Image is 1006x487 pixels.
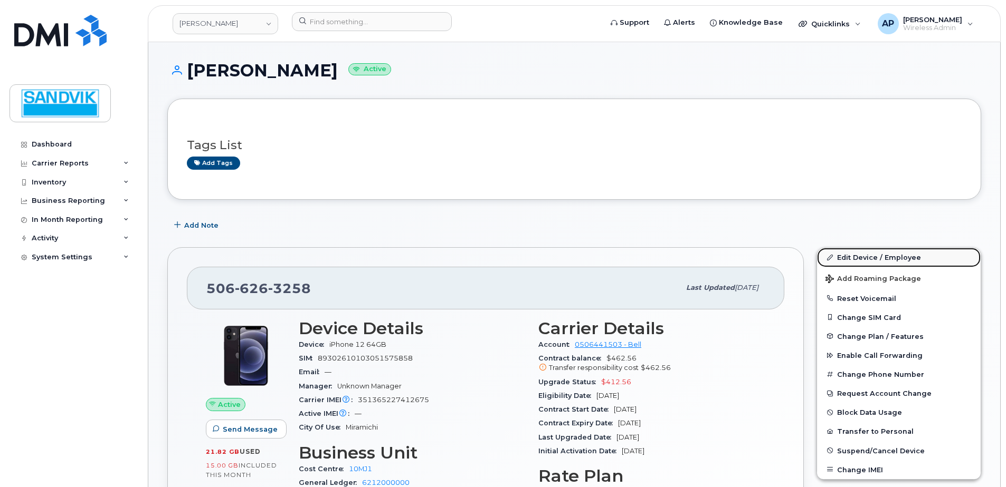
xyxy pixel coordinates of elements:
h1: [PERSON_NAME] [167,61,981,80]
button: Suspend/Cancel Device [817,441,981,460]
span: Email [299,368,325,376]
span: included this month [206,461,277,479]
span: Suspend/Cancel Device [837,446,925,454]
span: [DATE] [614,405,637,413]
small: Active [348,63,391,75]
h3: Rate Plan [538,466,765,485]
span: Active IMEI [299,410,355,417]
h3: Tags List [187,139,962,152]
button: Reset Voicemail [817,289,981,308]
span: [DATE] [616,433,639,441]
button: Enable Call Forwarding [817,346,981,365]
span: General Ledger [299,479,362,486]
span: 3258 [268,280,311,296]
span: Account [538,340,575,348]
h3: Business Unit [299,443,526,462]
span: Contract Start Date [538,405,614,413]
span: 506 [206,280,311,296]
button: Change Plan / Features [817,327,981,346]
span: Change Plan / Features [837,332,924,340]
span: SIM [299,354,318,362]
h3: Carrier Details [538,319,765,338]
span: Active [218,400,241,410]
a: Add tags [187,157,240,170]
span: 15.00 GB [206,462,239,469]
span: 351365227412675 [358,396,429,404]
span: — [325,368,331,376]
a: Edit Device / Employee [817,248,981,267]
span: 89302610103051575858 [318,354,413,362]
span: [DATE] [622,447,644,455]
button: Transfer to Personal [817,422,981,441]
span: Send Message [223,424,278,434]
span: $462.56 [538,354,765,373]
span: 21.82 GB [206,448,240,455]
span: Eligibility Date [538,392,596,400]
span: Unknown Manager [337,382,402,390]
span: Enable Call Forwarding [837,352,923,359]
span: City Of Use [299,423,346,431]
span: [DATE] [596,392,619,400]
span: Transfer responsibility cost [549,364,639,372]
span: — [355,410,362,417]
a: 6212000000 [362,479,410,486]
span: Contract balance [538,354,606,362]
button: Change IMEI [817,460,981,479]
span: 626 [235,280,268,296]
span: [DATE] [735,284,758,291]
button: Change Phone Number [817,365,981,384]
span: Miramichi [346,423,378,431]
span: Carrier IMEI [299,396,358,404]
button: Add Roaming Package [817,267,981,289]
span: [DATE] [618,419,641,427]
span: Add Note [184,220,219,230]
button: Block Data Usage [817,403,981,422]
span: Device [299,340,329,348]
span: Last updated [686,284,735,291]
a: 10MJ1 [349,465,372,473]
span: Add Roaming Package [825,275,921,285]
span: iPhone 12 64GB [329,340,386,348]
span: Cost Centre [299,465,349,473]
button: Add Note [167,216,227,235]
span: Initial Activation Date [538,447,622,455]
img: iPhone_12.jpg [214,324,278,387]
span: $462.56 [641,364,671,372]
button: Change SIM Card [817,308,981,327]
span: used [240,447,261,455]
span: Last Upgraded Date [538,433,616,441]
button: Send Message [206,420,287,439]
span: Manager [299,382,337,390]
h3: Device Details [299,319,526,338]
span: Contract Expiry Date [538,419,618,427]
span: Upgrade Status [538,378,601,386]
a: 0506441503 - Bell [575,340,641,348]
button: Request Account Change [817,384,981,403]
span: $412.56 [601,378,631,386]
